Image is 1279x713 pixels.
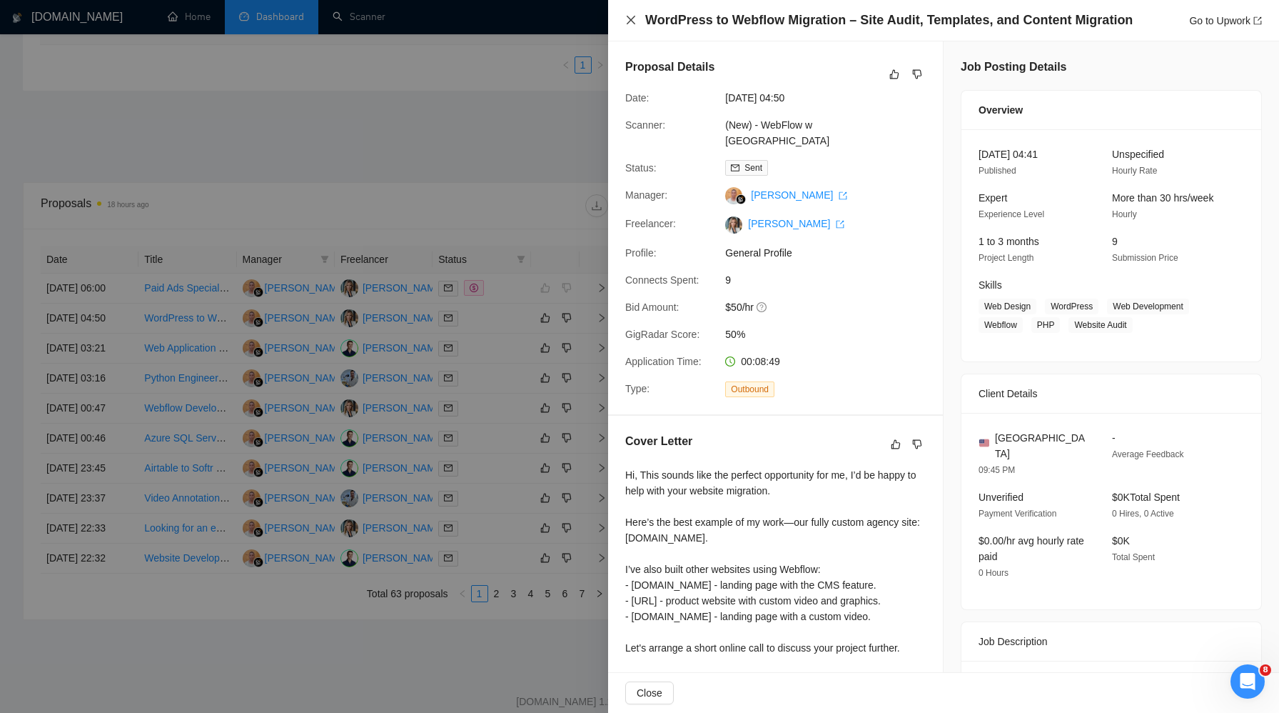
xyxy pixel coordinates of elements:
[995,430,1089,462] span: [GEOGRAPHIC_DATA]
[625,218,676,229] span: Freelancer:
[645,11,1133,29] h4: WordPress to Webflow Migration – Site Audit, Templates, and Content Migration
[886,66,903,83] button: like
[979,374,1244,413] div: Client Details
[979,236,1039,247] span: 1 to 3 months
[1189,15,1262,26] a: Go to Upworkexport
[836,220,844,229] span: export
[889,69,899,80] span: like
[625,329,699,340] span: GigRadar Score:
[1253,16,1262,25] span: export
[625,119,665,131] span: Scanner:
[979,438,989,448] img: 🇺🇸
[1112,192,1213,204] span: More than 30 hrs/week
[1031,317,1061,333] span: PHP
[979,492,1023,503] span: Unverified
[979,622,1244,661] div: Job Description
[979,209,1044,219] span: Experience Level
[625,383,649,394] span: Type:
[912,439,922,450] span: dislike
[1112,149,1164,160] span: Unspecified
[961,59,1066,76] h5: Job Posting Details
[909,436,926,453] button: dislike
[625,301,679,313] span: Bid Amount:
[979,568,1008,578] span: 0 Hours
[979,166,1016,176] span: Published
[748,218,844,229] a: [PERSON_NAME] export
[725,90,939,106] span: [DATE] 04:50
[1107,299,1189,314] span: Web Development
[625,247,657,259] span: Profile:
[1112,449,1184,459] span: Average Feedback
[725,245,939,261] span: General Profile
[625,14,637,26] button: Close
[979,299,1036,314] span: Web Design
[625,467,926,703] div: Hi, This sounds like the perfect opportunity for me, I’d be happy to help with your website migra...
[625,274,699,286] span: Connects Spent:
[1112,535,1130,547] span: $0K
[1112,432,1116,444] span: -
[625,162,657,174] span: Status:
[725,326,939,342] span: 50%
[979,253,1033,263] span: Project Length
[979,465,1015,475] span: 09:45 PM
[1260,664,1271,676] span: 8
[979,317,1023,333] span: Webflow
[725,272,939,288] span: 9
[725,216,742,234] img: c1Ey8r4uNlh2gIchkrgzsh0Z0YM2jN9PkLgd7btycK8ufYrS2LziWYQe8V6lloiQxN
[979,102,1023,118] span: Overview
[1112,509,1174,519] span: 0 Hires, 0 Active
[625,59,714,76] h5: Proposal Details
[637,685,662,701] span: Close
[625,682,674,704] button: Close
[979,149,1038,160] span: [DATE] 04:41
[625,92,649,104] span: Date:
[909,66,926,83] button: dislike
[625,356,702,367] span: Application Time:
[891,439,901,450] span: like
[1112,209,1137,219] span: Hourly
[1230,664,1265,699] iframe: Intercom live chat
[1045,299,1098,314] span: WordPress
[751,189,847,201] a: [PERSON_NAME] export
[1068,317,1132,333] span: Website Audit
[725,356,735,367] span: clock-circle
[757,301,768,313] span: question-circle
[736,194,746,204] img: gigradar-bm.png
[744,163,762,173] span: Sent
[979,279,1002,291] span: Skills
[625,433,692,450] h5: Cover Letter
[887,436,904,453] button: like
[1112,492,1180,503] span: $0K Total Spent
[979,192,1007,204] span: Expert
[625,189,667,201] span: Manager:
[912,69,922,80] span: dislike
[979,535,1084,562] span: $0.00/hr avg hourly rate paid
[1112,236,1118,247] span: 9
[1112,166,1157,176] span: Hourly Rate
[741,356,780,367] span: 00:08:49
[1112,552,1155,562] span: Total Spent
[839,191,847,200] span: export
[1112,253,1178,263] span: Submission Price
[725,119,829,146] a: (New) - WebFlow w [GEOGRAPHIC_DATA]
[725,382,774,397] span: Outbound
[731,164,739,172] span: mail
[625,14,637,26] span: close
[979,509,1056,519] span: Payment Verification
[725,299,939,315] span: $50/hr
